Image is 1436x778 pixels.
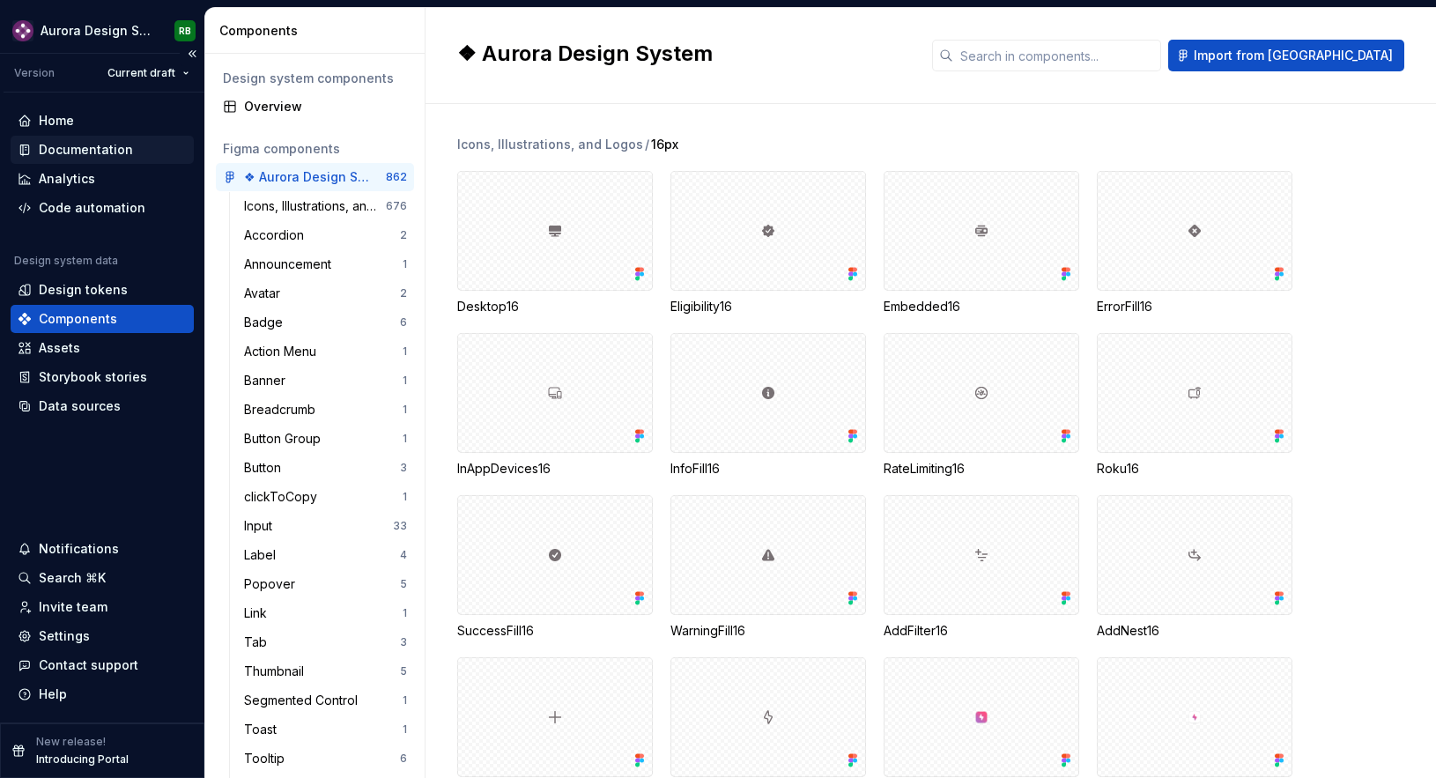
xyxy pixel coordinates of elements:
[39,199,145,217] div: Code automation
[237,541,414,569] a: Label4
[39,141,133,159] div: Documentation
[11,194,194,222] a: Code automation
[4,11,201,49] button: Aurora Design SystemRB
[39,310,117,328] div: Components
[180,41,204,66] button: Collapse sidebar
[651,136,678,153] span: 16px
[39,281,128,299] div: Design tokens
[244,226,311,244] div: Accordion
[403,722,407,737] div: 1
[216,93,414,121] a: Overview
[403,403,407,417] div: 1
[403,257,407,271] div: 1
[670,622,866,640] div: WarningFill16
[400,664,407,678] div: 5
[237,454,414,482] a: Button3
[244,692,365,709] div: Segmented Control
[11,593,194,621] a: Invite team
[393,519,407,533] div: 33
[237,337,414,366] a: Action Menu1
[457,460,653,478] div: InAppDevices16
[1194,47,1393,64] span: Import from [GEOGRAPHIC_DATA]
[223,140,407,158] div: Figma components
[645,136,649,153] span: /
[403,432,407,446] div: 1
[39,368,147,386] div: Storybook stories
[400,315,407,330] div: 6
[39,112,74,130] div: Home
[244,430,328,448] div: Button Group
[237,715,414,744] a: Toast1
[403,606,407,620] div: 1
[1097,460,1292,478] div: Roku16
[41,22,153,40] div: Aurora Design System
[11,136,194,164] a: Documentation
[1097,622,1292,640] div: AddNest16
[237,221,414,249] a: Accordion2
[11,305,194,333] a: Components
[457,40,911,68] h2: ❖ Aurora Design System
[39,656,138,674] div: Contact support
[14,66,55,80] div: Version
[39,627,90,645] div: Settings
[670,171,866,315] div: Eligibility16
[107,66,175,80] span: Current draft
[39,569,106,587] div: Search ⌘K
[237,628,414,656] a: Tab3
[11,165,194,193] a: Analytics
[39,598,107,616] div: Invite team
[244,488,324,506] div: clickToCopy
[36,735,106,749] p: New release!
[237,308,414,337] a: Badge6
[244,168,375,186] div: ❖ Aurora Design System
[237,425,414,453] a: Button Group1
[386,170,407,184] div: 862
[400,577,407,591] div: 5
[457,622,653,640] div: SuccessFill16
[403,374,407,388] div: 1
[457,333,653,478] div: InAppDevices16
[953,40,1161,71] input: Search in components...
[884,333,1079,478] div: RateLimiting16
[237,279,414,307] a: Avatar2
[223,70,407,87] div: Design system components
[670,333,866,478] div: InfoFill16
[11,564,194,592] button: Search ⌘K
[244,314,290,331] div: Badge
[237,512,414,540] a: Input33
[670,460,866,478] div: InfoFill16
[400,228,407,242] div: 2
[884,298,1079,315] div: Embedded16
[244,197,386,215] div: Icons, Illustrations, and Logos
[219,22,418,40] div: Components
[237,657,414,685] a: Thumbnail5
[244,343,323,360] div: Action Menu
[400,635,407,649] div: 3
[237,599,414,627] a: Link1
[884,171,1079,315] div: Embedded16
[11,392,194,420] a: Data sources
[11,107,194,135] a: Home
[884,622,1079,640] div: AddFilter16
[11,680,194,708] button: Help
[457,495,653,640] div: SuccessFill16
[400,286,407,300] div: 2
[457,298,653,315] div: Desktop16
[14,254,118,268] div: Design system data
[11,535,194,563] button: Notifications
[403,693,407,708] div: 1
[237,396,414,424] a: Breadcrumb1
[11,651,194,679] button: Contact support
[400,548,407,562] div: 4
[11,276,194,304] a: Design tokens
[244,517,279,535] div: Input
[244,285,287,302] div: Avatar
[386,199,407,213] div: 676
[1097,171,1292,315] div: ErrorFill16
[244,256,338,273] div: Announcement
[244,575,302,593] div: Popover
[237,686,414,715] a: Segmented Control1
[244,372,292,389] div: Banner
[244,750,292,767] div: Tooltip
[237,250,414,278] a: Announcement1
